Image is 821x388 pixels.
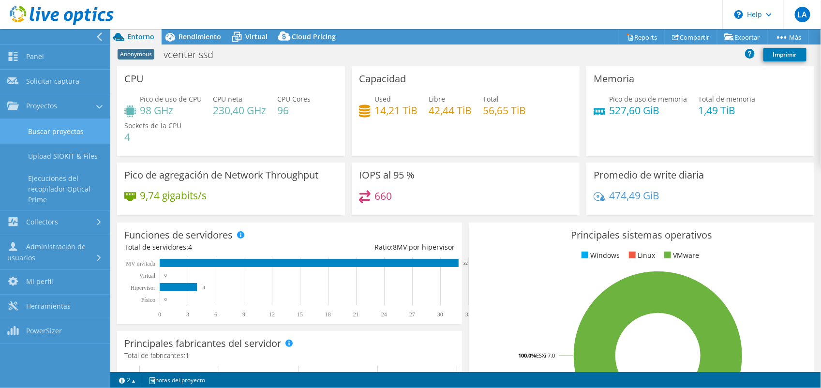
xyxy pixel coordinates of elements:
[579,250,620,261] li: Windows
[292,32,336,41] span: Cloud Pricing
[242,311,245,318] text: 9
[141,297,155,303] tspan: Físico
[164,273,167,278] text: 0
[483,105,526,116] h4: 56,65 TiB
[203,285,205,290] text: 4
[214,311,217,318] text: 6
[126,260,155,267] text: MV invitada
[476,230,806,240] h3: Principales sistemas operativos
[409,311,415,318] text: 27
[269,311,275,318] text: 12
[142,374,212,386] a: notas del proyecto
[594,170,704,180] h3: Promedio de write diaria
[164,297,167,302] text: 0
[277,105,311,116] h4: 96
[767,30,809,45] a: Más
[698,105,755,116] h4: 1,49 TiB
[118,49,154,60] span: Anonymous
[437,311,443,318] text: 30
[609,94,687,104] span: Pico de uso de memoria
[140,105,202,116] h4: 98 GHz
[124,74,144,84] h3: CPU
[124,242,290,253] div: Total de servidores:
[662,250,700,261] li: VMware
[374,191,392,201] h4: 660
[698,94,755,104] span: Total de memoria
[429,105,472,116] h4: 42,44 TiB
[619,30,665,45] a: Reports
[127,32,154,41] span: Entorno
[131,284,155,291] text: Hipervisor
[393,242,397,252] span: 8
[139,272,156,279] text: Virtual
[124,121,181,130] span: Sockets de la CPU
[795,7,810,22] span: LA
[463,261,468,266] text: 32
[609,190,659,201] h4: 474,49 GiB
[277,94,311,104] span: CPU Cores
[290,242,455,253] div: Ratio: MV por hipervisor
[213,105,266,116] h4: 230,40 GHz
[429,94,445,104] span: Libre
[627,250,656,261] li: Linux
[179,32,221,41] span: Rendimiento
[536,352,555,359] tspan: ESXi 7.0
[245,32,268,41] span: Virtual
[483,94,499,104] span: Total
[185,351,189,360] span: 1
[665,30,717,45] a: Compartir
[124,132,181,142] h4: 4
[140,94,202,104] span: Pico de uso de CPU
[112,374,142,386] a: 2
[297,311,303,318] text: 15
[594,74,634,84] h3: Memoria
[158,311,161,318] text: 0
[124,338,281,349] h3: Principales fabricantes del servidor
[140,190,207,201] h4: 9,74 gigabits/s
[353,311,359,318] text: 21
[763,48,806,61] a: Imprimir
[213,94,242,104] span: CPU neta
[188,242,192,252] span: 4
[717,30,768,45] a: Exportar
[159,49,228,60] h1: vcenter ssd
[381,311,387,318] text: 24
[359,170,415,180] h3: IOPS al 95 %
[374,105,418,116] h4: 14,21 TiB
[124,170,318,180] h3: Pico de agregación de Network Throughput
[359,74,406,84] h3: Capacidad
[325,311,331,318] text: 18
[374,94,391,104] span: Used
[124,350,455,361] h4: Total de fabricantes:
[518,352,536,359] tspan: 100.0%
[609,105,687,116] h4: 527,60 GiB
[186,311,189,318] text: 3
[734,10,743,19] svg: \n
[124,230,233,240] h3: Funciones de servidores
